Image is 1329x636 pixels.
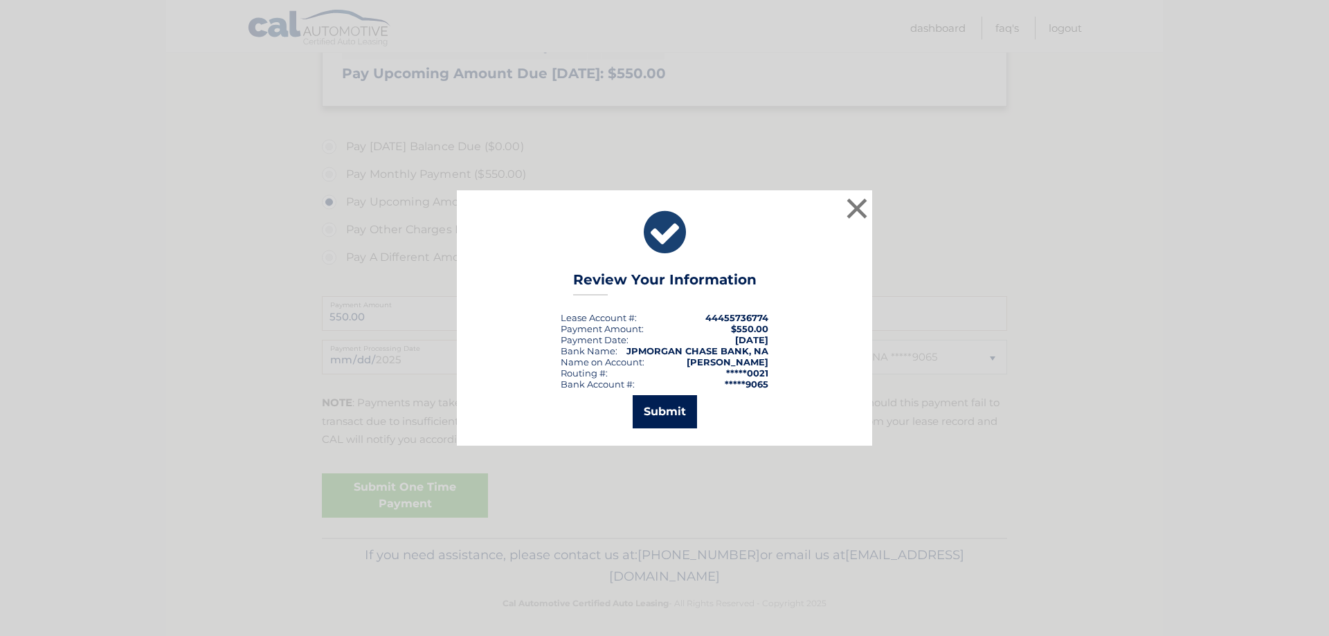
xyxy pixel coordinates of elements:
span: Payment Date [561,334,626,345]
h3: Review Your Information [573,271,757,296]
strong: 44455736774 [705,312,768,323]
button: Submit [633,395,697,428]
div: Routing #: [561,367,608,379]
button: × [843,194,871,222]
strong: JPMORGAN CHASE BANK, NA [626,345,768,356]
div: Payment Amount: [561,323,644,334]
strong: [PERSON_NAME] [687,356,768,367]
div: Name on Account: [561,356,644,367]
div: Lease Account #: [561,312,637,323]
span: $550.00 [731,323,768,334]
div: Bank Account #: [561,379,635,390]
span: [DATE] [735,334,768,345]
div: : [561,334,629,345]
div: Bank Name: [561,345,617,356]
